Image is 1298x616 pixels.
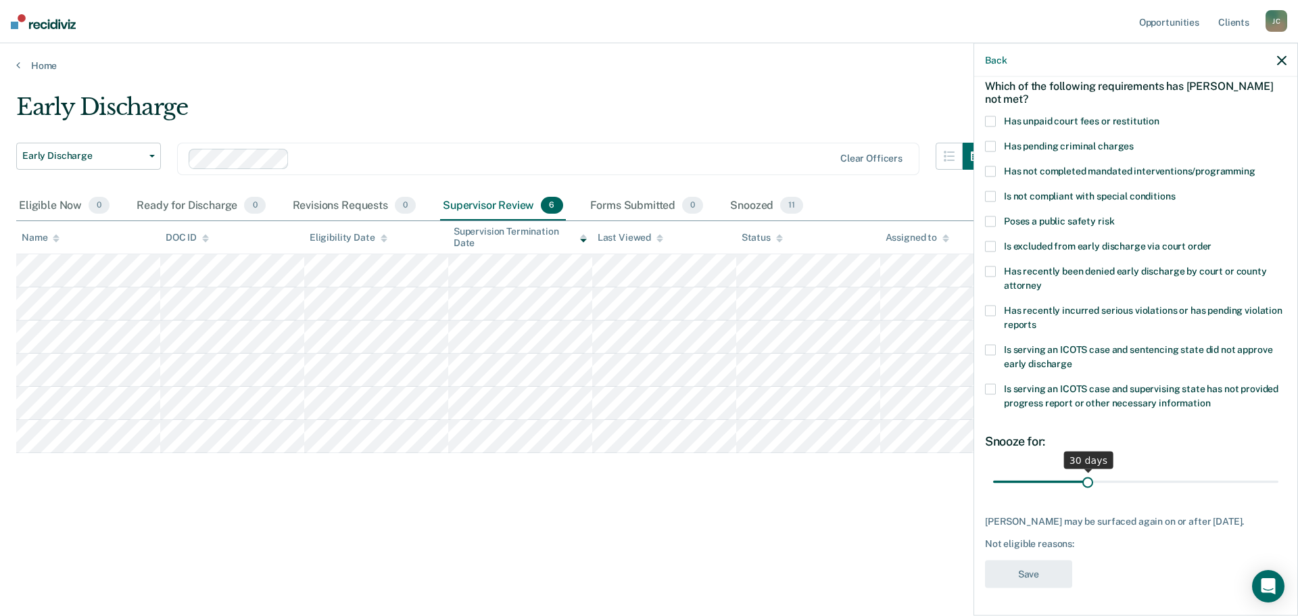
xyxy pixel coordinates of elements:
[1252,570,1284,602] div: Open Intercom Messenger
[16,60,1282,72] a: Home
[985,538,1287,550] div: Not eligible reasons:
[440,191,566,221] div: Supervisor Review
[134,191,268,221] div: Ready for Discharge
[1004,305,1282,330] span: Has recently incurred serious violations or has pending violation reports
[1266,10,1287,32] div: J C
[89,197,110,214] span: 0
[727,191,806,221] div: Snoozed
[166,232,209,243] div: DOC ID
[395,197,416,214] span: 0
[1004,241,1211,252] span: Is excluded from early discharge via court order
[985,434,1287,449] div: Snooze for:
[1004,383,1278,408] span: Is serving an ICOTS case and supervising state has not provided progress report or other necessar...
[22,150,144,162] span: Early Discharge
[11,14,76,29] img: Recidiviz
[1004,141,1134,151] span: Has pending criminal charges
[985,54,1007,66] button: Back
[22,232,59,243] div: Name
[1004,266,1267,291] span: Has recently been denied early discharge by court or county attorney
[290,191,418,221] div: Revisions Requests
[598,232,663,243] div: Last Viewed
[541,197,562,214] span: 6
[1004,166,1255,176] span: Has not completed mandated interventions/programming
[1004,116,1159,126] span: Has unpaid court fees or restitution
[310,232,387,243] div: Eligibility Date
[985,561,1072,588] button: Save
[16,93,990,132] div: Early Discharge
[587,191,706,221] div: Forms Submitted
[682,197,703,214] span: 0
[244,197,265,214] span: 0
[1004,216,1114,227] span: Poses a public safety risk
[780,197,803,214] span: 11
[840,153,903,164] div: Clear officers
[454,226,587,249] div: Supervision Termination Date
[1004,191,1175,202] span: Is not compliant with special conditions
[985,68,1287,116] div: Which of the following requirements has [PERSON_NAME] not met?
[1004,344,1272,369] span: Is serving an ICOTS case and sentencing state did not approve early discharge
[1064,451,1113,469] div: 30 days
[16,191,112,221] div: Eligible Now
[742,232,783,243] div: Status
[886,232,949,243] div: Assigned to
[985,515,1287,527] div: [PERSON_NAME] may be surfaced again on or after [DATE].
